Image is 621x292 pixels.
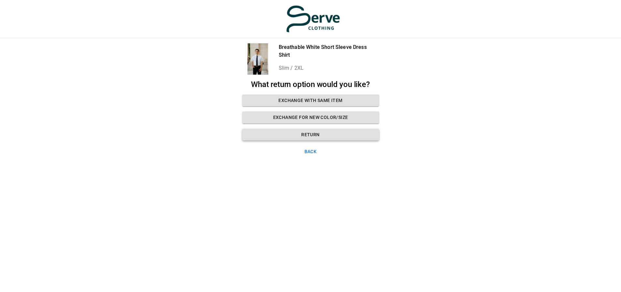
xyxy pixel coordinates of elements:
p: Slim / 2XL [279,64,379,72]
img: serve-clothing.myshopify.com-3331c13f-55ad-48ba-bef5-e23db2fa8125 [286,5,340,33]
div: Breathable White Short Sleeve Dress Shirt - Serve Clothing [242,43,274,75]
button: Exchange for new color/size [242,111,379,124]
button: Exchange with same item [242,95,379,107]
p: Breathable White Short Sleeve Dress Shirt [279,43,379,59]
button: Back [242,146,379,158]
button: Return [242,129,379,141]
h2: What return option would you like? [242,80,379,89]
